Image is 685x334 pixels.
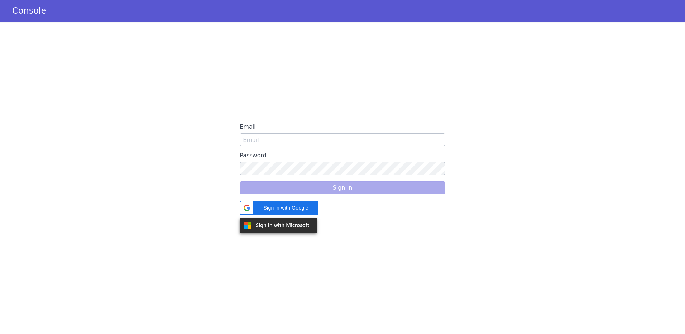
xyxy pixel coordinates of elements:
[240,201,318,215] div: Sign in with Google
[240,120,445,133] label: Email
[4,6,55,16] a: Console
[240,149,445,162] label: Password
[258,204,314,212] span: Sign in with Google
[240,218,317,233] img: azure.svg
[240,133,445,146] input: Email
